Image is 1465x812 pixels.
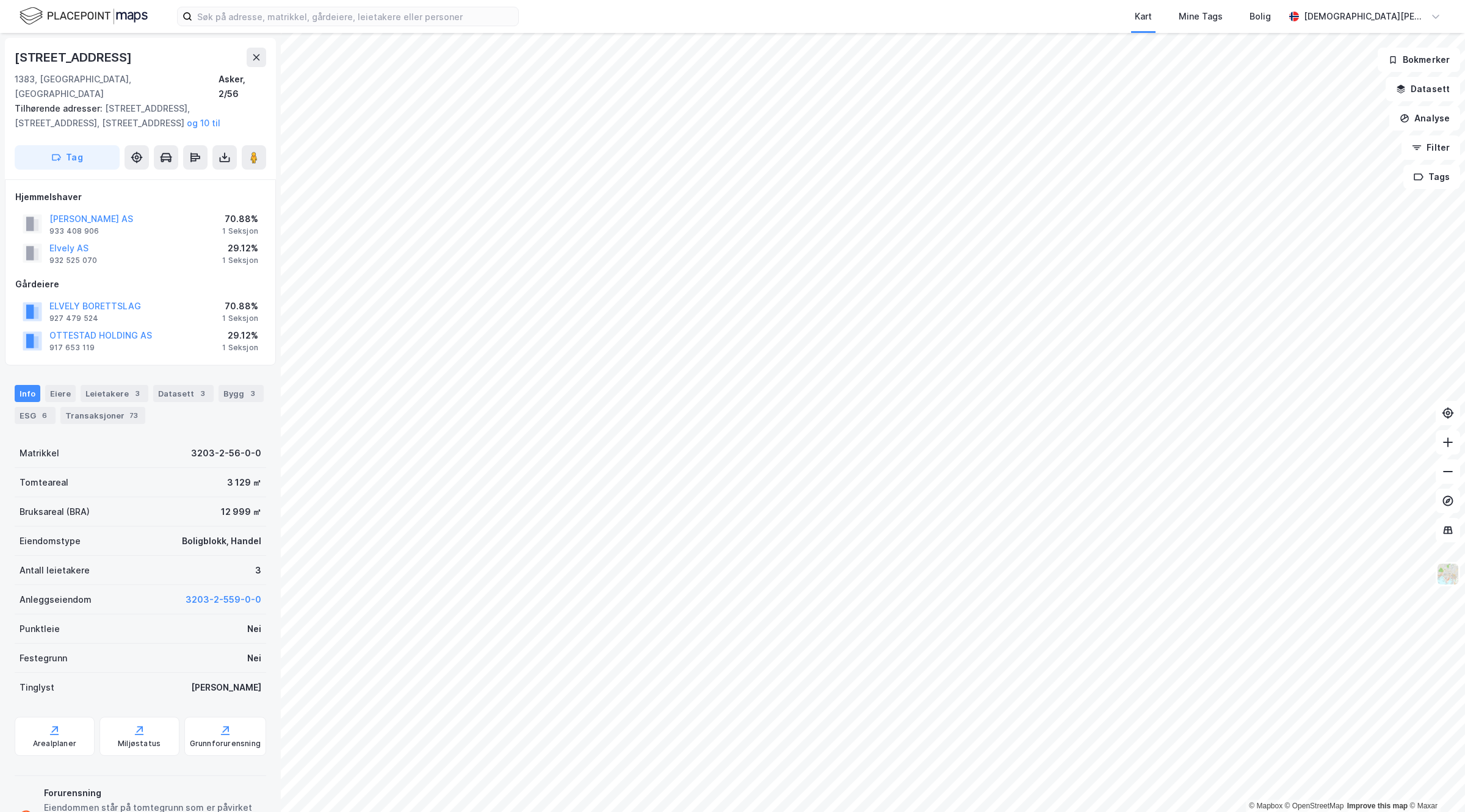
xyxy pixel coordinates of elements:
[1347,802,1408,810] a: Improve this map
[247,651,261,666] div: Nei
[1404,753,1465,812] iframe: Chat Widget
[1135,9,1152,24] div: Kart
[44,786,261,800] div: Forurensning
[182,534,261,548] div: Boligblokk, Handel
[197,387,209,400] div: 3
[1389,106,1460,131] button: Analyse
[1250,9,1271,24] div: Bolig
[222,212,258,226] div: 70.88%
[38,409,51,422] div: 6
[247,387,259,400] div: 3
[49,226,99,236] div: 933 408 906
[15,190,266,204] div: Hjemmelshaver
[20,446,59,461] div: Matrikkel
[33,739,76,749] div: Arealplaner
[153,385,214,402] div: Datasett
[15,277,266,292] div: Gårdeiere
[222,314,258,323] div: 1 Seksjon
[1179,9,1223,24] div: Mine Tags
[247,622,261,636] div: Nei
[1402,135,1460,160] button: Filter
[49,256,97,265] div: 932 525 070
[20,651,67,666] div: Festegrunn
[15,407,56,424] div: ESG
[15,72,219,101] div: 1383, [GEOGRAPHIC_DATA], [GEOGRAPHIC_DATA]
[20,5,148,27] img: logo.f888ab2527a4732fd821a326f86c7f29.svg
[45,385,76,402] div: Eiere
[131,387,143,400] div: 3
[20,534,81,548] div: Eiendomstype
[186,592,261,607] button: 3203-2-559-0-0
[60,407,145,424] div: Transaksjoner
[20,592,92,607] div: Anleggseiendom
[191,446,261,461] div: 3203-2-56-0-0
[222,328,258,343] div: 29.12%
[15,48,134,67] div: [STREET_ADDRESS]
[1304,9,1426,24] div: [DEMOGRAPHIC_DATA][PERSON_NAME]
[127,409,140,422] div: 73
[118,739,161,749] div: Miljøstatus
[81,385,148,402] div: Leietakere
[191,680,261,695] div: [PERSON_NAME]
[15,101,256,131] div: [STREET_ADDRESS], [STREET_ADDRESS], [STREET_ADDRESS]
[1386,77,1460,101] button: Datasett
[222,226,258,236] div: 1 Seksjon
[227,475,261,490] div: 3 129 ㎡
[49,343,95,353] div: 917 653 119
[1436,562,1460,586] img: Z
[15,103,105,113] span: Tilhørende adresser:
[222,241,258,256] div: 29.12%
[222,343,258,353] div: 1 Seksjon
[20,475,68,490] div: Tomteareal
[222,256,258,265] div: 1 Seksjon
[222,299,258,314] div: 70.88%
[192,7,518,26] input: Søk på adresse, matrikkel, gårdeiere, leietakere eller personer
[15,385,40,402] div: Info
[219,72,266,101] div: Asker, 2/56
[15,145,120,170] button: Tag
[255,563,261,578] div: 3
[20,563,90,578] div: Antall leietakere
[221,505,261,519] div: 12 999 ㎡
[190,739,261,749] div: Grunnforurensning
[20,680,54,695] div: Tinglyst
[20,622,60,636] div: Punktleie
[49,314,98,323] div: 927 479 524
[20,505,90,519] div: Bruksareal (BRA)
[1249,802,1282,810] a: Mapbox
[1285,802,1344,810] a: OpenStreetMap
[219,385,264,402] div: Bygg
[1378,48,1460,72] button: Bokmerker
[1403,165,1460,189] button: Tags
